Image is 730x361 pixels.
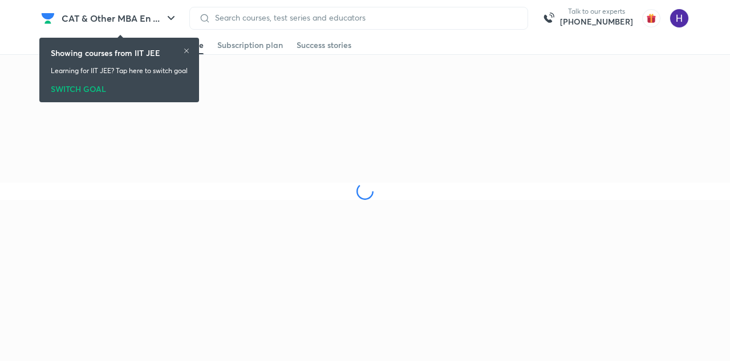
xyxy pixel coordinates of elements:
input: Search courses, test series and educators [210,13,518,22]
div: SWITCH GOAL [51,81,188,93]
img: Company Logo [41,11,55,25]
img: Hitesh Maheshwari [670,9,689,28]
a: [PHONE_NUMBER] [560,16,633,27]
button: CAT & Other MBA En ... [55,7,185,30]
a: Subscription plan [217,36,283,54]
div: Subscription plan [217,39,283,51]
img: call-us [537,7,560,30]
img: avatar [642,9,660,27]
div: Success stories [297,39,351,51]
h6: Showing courses from IIT JEE [51,47,160,59]
p: Learning for IIT JEE? Tap here to switch goal [51,66,188,76]
a: Success stories [297,36,351,54]
p: Talk to our experts [560,7,633,16]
